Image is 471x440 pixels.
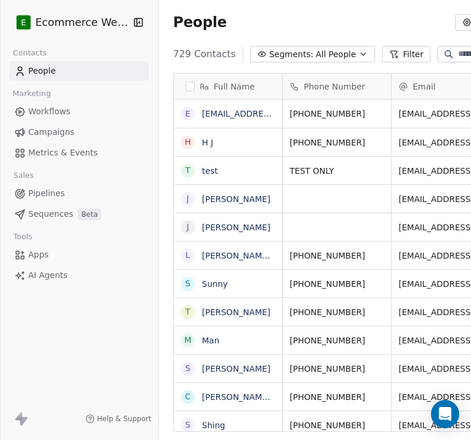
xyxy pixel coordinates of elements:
div: C [185,391,191,403]
span: Full Name [214,81,255,92]
span: Tools [8,228,37,246]
div: J [187,193,189,205]
span: All People [316,48,356,61]
button: EEcommerce Website Builder [14,12,125,32]
div: Open Intercom Messenger [431,400,459,428]
span: Apps [28,249,49,261]
span: Help & Support [97,414,151,424]
span: Ecommerce Website Builder [35,15,131,30]
span: People [28,65,56,77]
span: Campaigns [28,126,74,138]
span: E [21,16,26,28]
a: [PERSON_NAME] [202,307,270,317]
div: t [185,164,191,177]
span: [PHONE_NUMBER] [290,391,384,403]
a: [PERSON_NAME] [PERSON_NAME] [202,392,341,402]
span: AI Agents [28,269,68,282]
a: [PERSON_NAME] [202,194,270,204]
a: [PERSON_NAME] [202,223,270,232]
a: Workflows [9,102,149,121]
span: [PHONE_NUMBER] [290,250,384,262]
a: Sunny [202,279,228,289]
span: Sequences [28,208,73,220]
div: S [185,362,191,375]
span: [PHONE_NUMBER] [290,306,384,318]
span: 729 Contacts [173,47,235,61]
div: J [187,221,189,233]
div: e [185,108,191,120]
div: Phone Number [283,74,391,99]
a: H J [202,138,213,147]
a: Apps [9,245,149,264]
a: Campaigns [9,123,149,142]
span: Beta [78,209,101,220]
a: People [9,61,149,81]
span: Pipelines [28,187,65,200]
div: H [185,136,191,148]
span: Segments: [269,48,313,61]
a: AI Agents [9,266,149,285]
a: [EMAIL_ADDRESS][DOMAIN_NAME] [202,109,346,118]
span: People [173,14,227,31]
span: [PHONE_NUMBER] [290,278,384,290]
a: Pipelines [9,184,149,203]
a: [PERSON_NAME] [202,364,270,373]
span: [PHONE_NUMBER] [290,419,384,431]
a: SequencesBeta [9,204,149,224]
a: test [202,166,218,176]
span: [PHONE_NUMBER] [290,363,384,375]
span: Contacts [8,44,52,62]
span: [PHONE_NUMBER] [290,335,384,346]
a: Help & Support [85,414,151,424]
div: T [185,306,191,318]
a: Metrics & Events [9,143,149,163]
div: S [185,419,191,431]
a: [PERSON_NAME] [PERSON_NAME] [202,251,341,260]
span: Workflows [28,105,71,118]
span: Email [413,81,436,92]
span: Metrics & Events [28,147,98,159]
div: L [185,249,190,262]
a: Man [202,336,220,345]
div: grid [174,100,283,432]
div: M [184,334,191,346]
a: Shing [202,421,225,430]
span: TEST ONLY [290,165,384,177]
span: [PHONE_NUMBER] [290,108,384,120]
button: Filter [382,46,431,62]
span: Marketing [8,85,56,102]
span: Phone Number [304,81,365,92]
div: S [185,277,191,290]
span: [PHONE_NUMBER] [290,137,384,148]
span: Sales [8,167,39,184]
div: Full Name [174,74,282,99]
